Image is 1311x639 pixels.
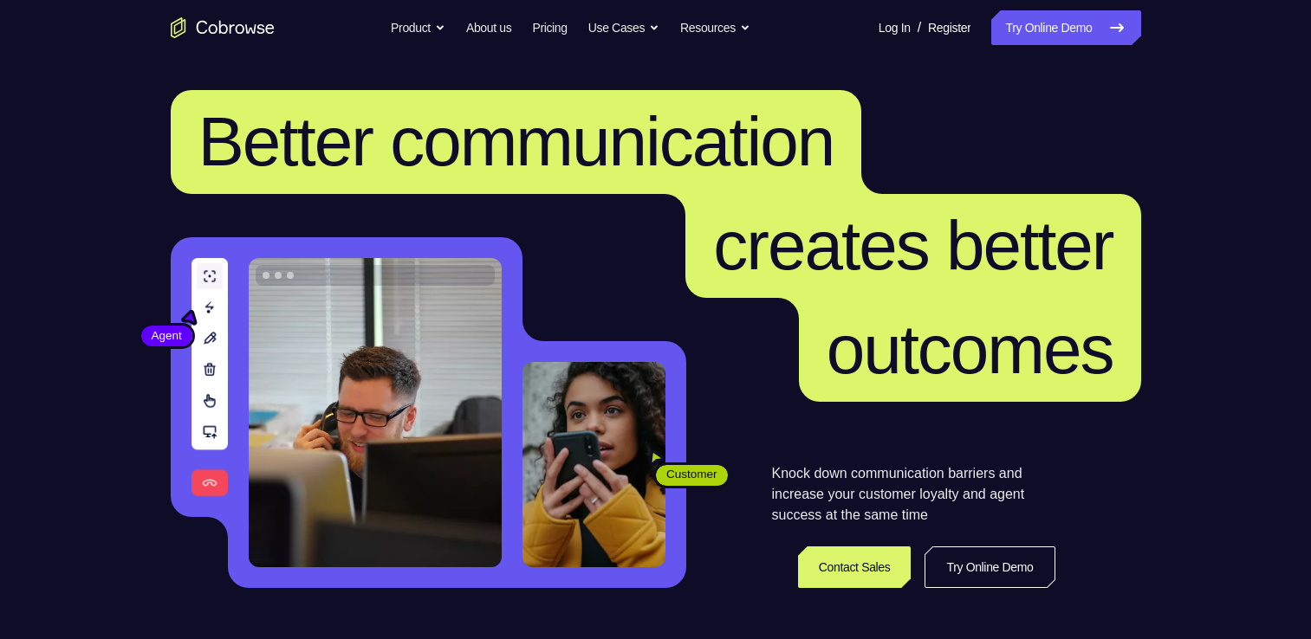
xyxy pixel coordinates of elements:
a: Go to the home page [171,17,275,38]
button: Product [391,10,445,45]
button: Resources [680,10,750,45]
span: creates better [713,207,1113,284]
img: A customer support agent talking on the phone [249,258,502,567]
span: outcomes [827,311,1113,388]
span: Better communication [198,103,834,180]
a: Pricing [532,10,567,45]
button: Use Cases [588,10,659,45]
span: / [918,17,921,38]
a: Try Online Demo [925,546,1055,588]
a: Try Online Demo [991,10,1140,45]
a: Contact Sales [798,546,912,588]
a: Log In [879,10,911,45]
img: A customer holding their phone [522,362,665,567]
p: Knock down communication barriers and increase your customer loyalty and agent success at the sam... [772,463,1055,526]
a: About us [466,10,511,45]
a: Register [928,10,970,45]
